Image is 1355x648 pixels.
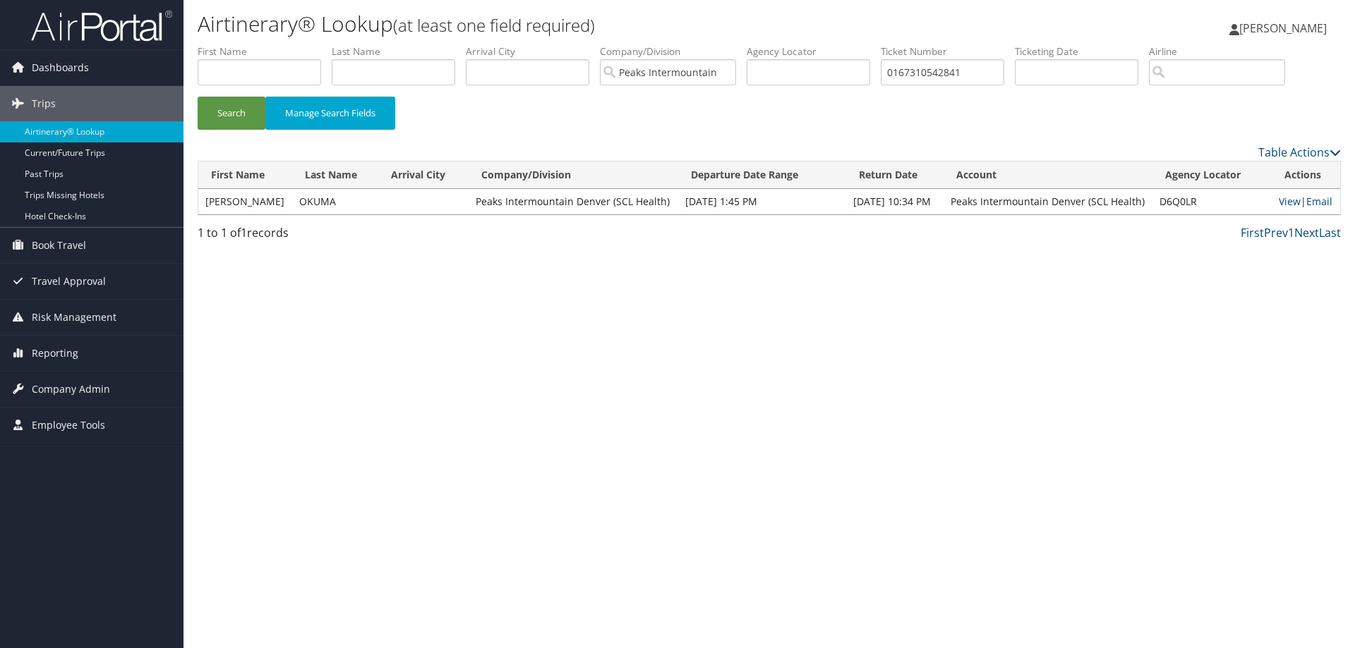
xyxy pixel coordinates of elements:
[678,189,846,214] td: [DATE] 1:45 PM
[198,44,332,59] label: First Name
[466,44,600,59] label: Arrival City
[846,161,944,189] th: Return Date: activate to sort column ascending
[1294,225,1319,240] a: Next
[469,189,678,214] td: Peaks Intermountain Denver (SCL Health)
[198,161,292,189] th: First Name: activate to sort column ascending
[32,264,106,299] span: Travel Approval
[31,9,172,42] img: airportal-logo.png
[32,228,86,263] span: Book Travel
[1239,20,1327,36] span: [PERSON_NAME]
[198,224,468,248] div: 1 to 1 of records
[32,408,105,443] span: Employee Tools
[198,189,292,214] td: [PERSON_NAME]
[1015,44,1149,59] label: Ticketing Date
[678,161,846,189] th: Departure Date Range: activate to sort column ascending
[378,161,469,189] th: Arrival City: activate to sort column ascending
[1152,189,1272,214] td: D6Q0LR
[1241,225,1264,240] a: First
[32,86,56,121] span: Trips
[1272,161,1340,189] th: Actions
[944,161,1153,189] th: Account: activate to sort column descending
[332,44,466,59] label: Last Name
[1149,44,1296,59] label: Airline
[265,97,395,130] button: Manage Search Fields
[32,336,78,371] span: Reporting
[944,189,1153,214] td: Peaks Intermountain Denver (SCL Health)
[1264,225,1288,240] a: Prev
[198,97,265,130] button: Search
[1279,195,1301,208] a: View
[292,161,379,189] th: Last Name: activate to sort column ascending
[32,300,116,335] span: Risk Management
[747,44,881,59] label: Agency Locator
[881,44,1015,59] label: Ticket Number
[1306,195,1332,208] a: Email
[32,372,110,407] span: Company Admin
[1152,161,1272,189] th: Agency Locator: activate to sort column ascending
[1272,189,1340,214] td: |
[292,189,379,214] td: OKUMA
[469,161,678,189] th: Company/Division
[393,13,595,37] small: (at least one field required)
[32,50,89,85] span: Dashboards
[600,44,747,59] label: Company/Division
[1288,225,1294,240] a: 1
[241,225,247,240] span: 1
[1229,7,1341,49] a: [PERSON_NAME]
[846,189,944,214] td: [DATE] 10:34 PM
[198,9,960,39] h1: Airtinerary® Lookup
[1319,225,1341,240] a: Last
[1258,145,1341,160] a: Table Actions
